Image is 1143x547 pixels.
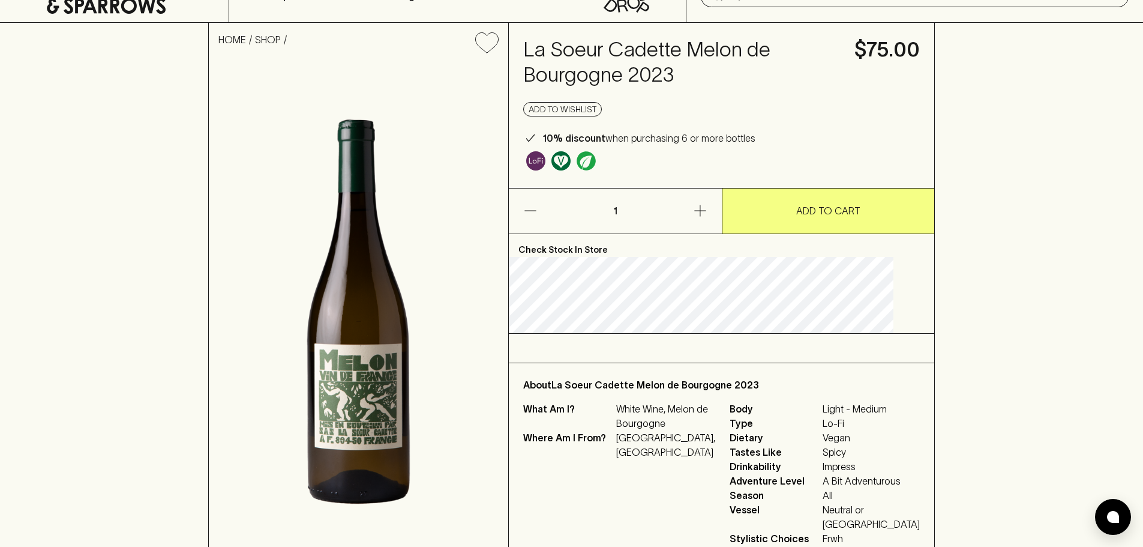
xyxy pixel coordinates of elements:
[542,131,755,145] p: when purchasing 6 or more bottles
[548,148,574,174] a: Made without the use of any animal products.
[1107,511,1119,523] img: bubble-icon
[218,34,246,45] a: HOME
[523,37,840,88] h4: La Soeur Cadette Melon de Bourgogne 2023
[523,402,613,431] p: What Am I?
[730,402,820,416] span: Body
[526,151,545,171] img: Lo-Fi
[823,459,920,474] span: Impress
[722,189,935,234] button: ADD TO CART
[542,133,605,144] b: 10% discount
[730,416,820,431] span: Type
[523,378,920,392] p: About La Soeur Cadette Melon de Bourgogne 2023
[796,204,860,218] p: ADD TO CART
[823,402,920,416] span: Light - Medium
[854,37,920,62] h4: $75.00
[730,531,820,546] span: Stylistic Choices
[823,474,920,488] span: A Bit Adventurous
[255,34,281,45] a: SHOP
[823,531,920,546] span: Frwh
[823,416,920,431] span: Lo-Fi
[523,431,613,459] p: Where Am I From?
[823,445,920,459] span: Spicy
[574,148,599,174] a: Organic
[509,234,934,257] p: Check Stock In Store
[730,445,820,459] span: Tastes Like
[730,459,820,474] span: Drinkability
[577,151,596,171] img: Organic
[730,431,820,445] span: Dietary
[616,431,715,459] p: [GEOGRAPHIC_DATA], [GEOGRAPHIC_DATA]
[730,503,820,531] span: Vessel
[523,102,602,116] button: Add to wishlist
[823,488,920,503] span: All
[523,148,548,174] a: Some may call it natural, others minimum intervention, either way, it’s hands off & maybe even a ...
[730,474,820,488] span: Adventure Level
[470,28,503,58] button: Add to wishlist
[823,431,920,445] span: Vegan
[551,151,571,171] img: Vegan
[601,189,629,234] p: 1
[823,503,920,531] span: Neutral or [GEOGRAPHIC_DATA]
[730,488,820,503] span: Season
[616,402,715,431] p: White Wine, Melon de Bourgogne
